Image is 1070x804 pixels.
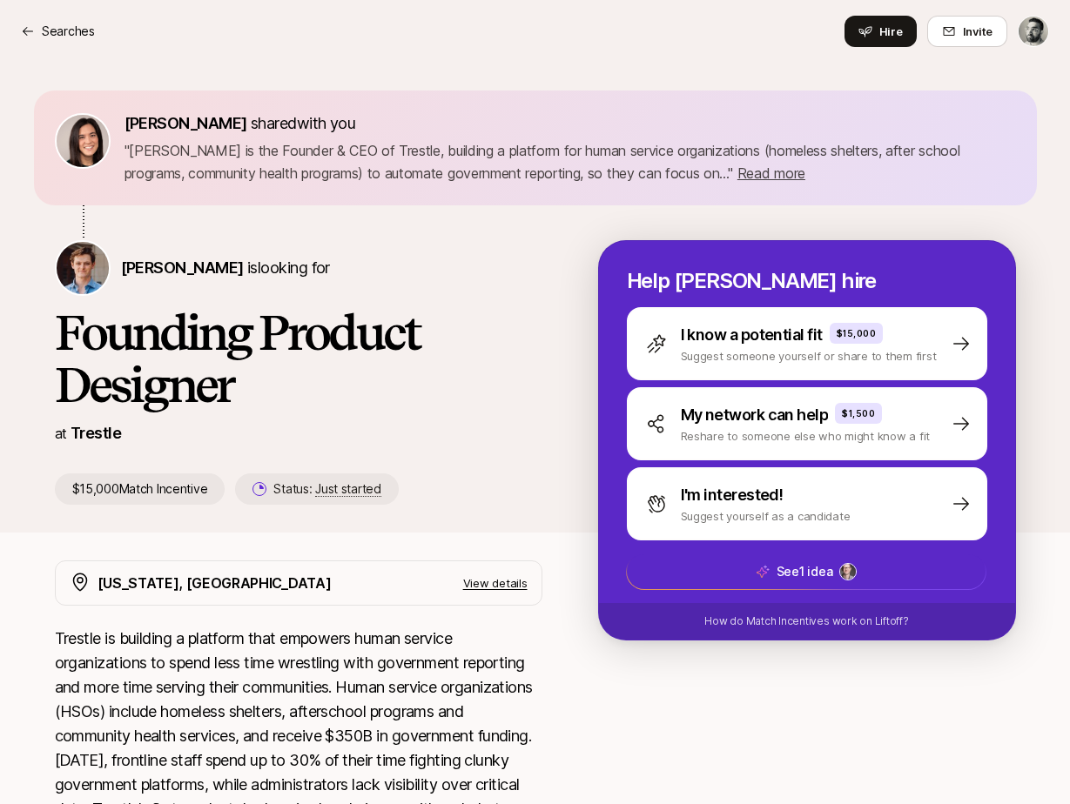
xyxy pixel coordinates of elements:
[626,553,986,590] button: See1 idea
[315,481,381,497] span: Just started
[842,406,875,420] p: $1,500
[71,424,121,442] a: Trestle
[297,114,356,132] span: with you
[776,561,832,582] p: See 1 idea
[681,427,931,445] p: Reshare to someone else who might know a fit
[98,572,332,594] p: [US_STATE], [GEOGRAPHIC_DATA]
[57,242,109,294] img: Francis Barth
[124,114,247,132] span: [PERSON_NAME]
[1018,16,1049,47] button: Imran Sobh
[681,323,823,347] p: I know a potential fit
[840,564,856,580] img: 38265413_5a66_4abc_b3e5_8d96d609e730.jpg
[837,326,877,340] p: $15,000
[963,23,993,40] span: Invite
[1019,17,1048,46] img: Imran Sobh
[42,21,95,42] p: Searches
[55,306,542,411] h1: Founding Product Designer
[57,115,109,167] img: 71d7b91d_d7cb_43b4_a7ea_a9b2f2cc6e03.jpg
[124,111,363,136] p: shared
[681,507,851,525] p: Suggest yourself as a candidate
[845,16,917,47] button: Hire
[681,347,937,365] p: Suggest someone yourself or share to them first
[273,479,380,499] p: Status:
[681,483,784,507] p: I'm interested!
[737,164,805,182] span: Read more
[121,258,244,277] span: [PERSON_NAME]
[124,139,1016,184] p: " [PERSON_NAME] is the Founder & CEO of Trestle, building a platform for human service organizati...
[463,574,528,592] p: View details
[55,422,67,445] p: at
[627,269,987,293] p: Help [PERSON_NAME] hire
[927,16,1007,47] button: Invite
[55,473,225,505] p: $15,000 Match Incentive
[681,403,829,427] p: My network can help
[879,23,903,40] span: Hire
[121,256,330,280] p: is looking for
[704,613,908,629] p: How do Match Incentives work on Liftoff?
